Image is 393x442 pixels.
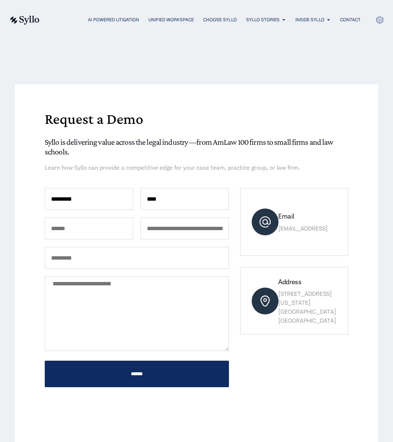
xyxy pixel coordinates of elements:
p: [STREET_ADDRESS] [US_STATE][GEOGRAPHIC_DATA] [GEOGRAPHIC_DATA] [278,289,337,325]
span: Address [278,278,301,286]
p: [EMAIL_ADDRESS] [278,224,337,233]
a: Choose Syllo [203,16,237,23]
a: Unified Workspace [148,16,194,23]
a: AI Powered Litigation [88,16,139,23]
a: Syllo Stories [246,16,280,23]
span: Email [278,212,294,220]
a: Contact [340,16,361,23]
img: syllo [9,16,40,25]
div: Menu Toggle [54,16,361,23]
p: Learn how Syllo can provide a competitive edge for your case team, practice group, or law firm. [45,163,348,172]
h5: Syllo is delivering value across the legal industry —from AmLaw 100 firms to small firms and law ... [45,137,348,157]
a: Inside Syllo [295,16,324,23]
h1: Request a Demo [45,112,348,126]
nav: Menu [54,16,361,23]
